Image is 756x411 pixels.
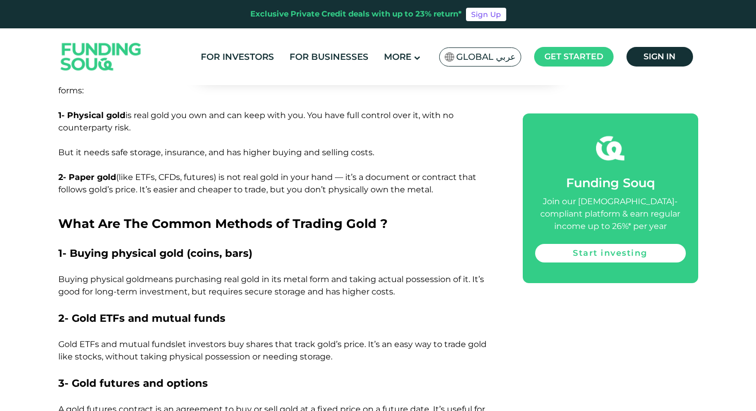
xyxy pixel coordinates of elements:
[250,8,462,20] div: Exclusive Private Credit deals with up to 23% return*
[456,51,516,63] span: Global عربي
[198,48,277,65] a: For Investors
[544,52,603,61] span: Get started
[445,53,454,61] img: SA Flag
[626,47,693,67] a: Sign in
[466,8,506,21] a: Sign Up
[51,31,152,83] img: Logo
[58,274,484,297] span: means purchasing real gold in its metal form and taking actual possession of it. It’s good for lo...
[58,247,252,259] span: 1- Buying physical gold (coins, bars)
[58,377,208,389] strong: 3- Gold futures and options
[566,175,655,190] span: Funding Souq
[287,48,371,65] a: For Businesses
[58,339,487,361] span: let investors buy shares that track gold’s price. It’s an easy way to trade gold like stocks, wit...
[58,110,454,157] span: is real gold you own and can keep with you. You have full control over it, with no counterparty r...
[58,312,226,324] strong: 2- Gold ETFs and mutual funds
[58,274,484,297] span: Buying physical gold
[58,216,388,231] strong: What Are The Common Methods of Trading Gold ?
[58,73,486,95] span: Gold trading means buying and selling gold to make profit and grow wealth, and takes shape in div...
[596,134,624,162] img: fsicon
[535,244,686,262] a: Start investing
[58,339,487,361] span: Gold ETFs and mutual funds
[644,52,675,61] span: Sign in
[58,172,116,182] span: 2- Paper gold
[535,195,686,233] div: Join our [DEMOGRAPHIC_DATA]-compliant platform & earn regular income up to 26%* per year
[58,110,125,120] span: 1- Physical gold
[58,172,476,194] span: (like ETFs, CFDs, futures) is not real gold in your hand — it’s a document or contract that follo...
[384,52,411,62] span: More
